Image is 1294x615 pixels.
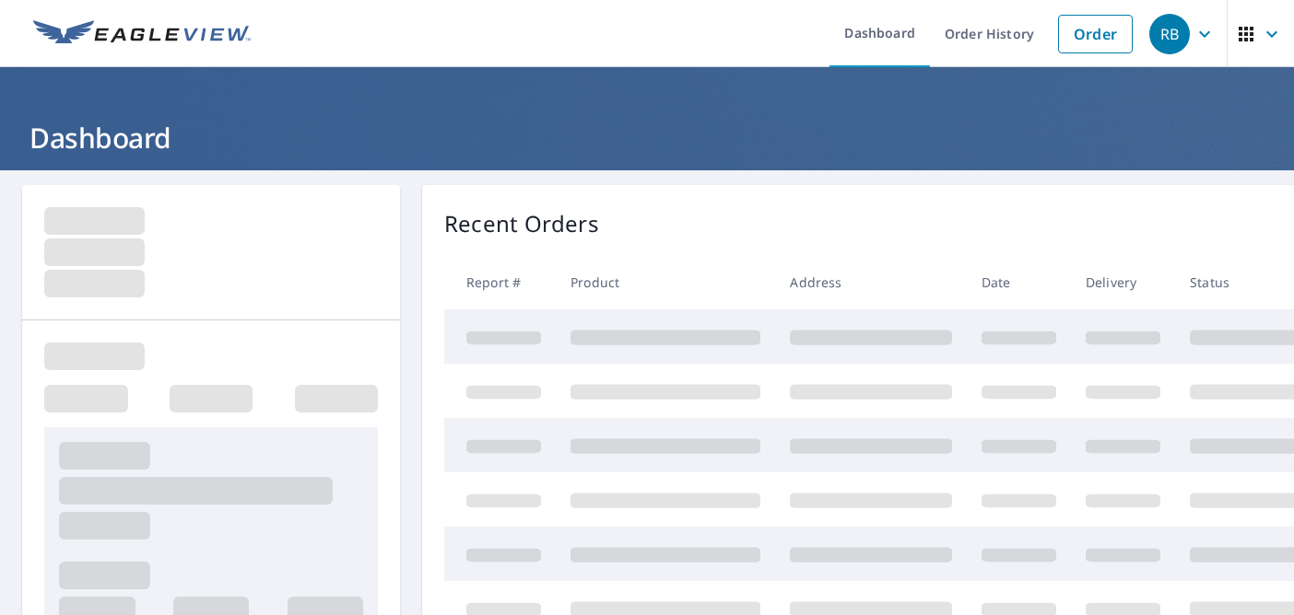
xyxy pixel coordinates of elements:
div: RB [1149,14,1190,54]
h1: Dashboard [22,119,1272,157]
th: Address [775,255,967,309]
th: Date [967,255,1071,309]
th: Delivery [1071,255,1175,309]
th: Product [556,255,775,309]
img: EV Logo [33,20,251,48]
p: Recent Orders [444,207,599,240]
a: Order [1058,15,1133,53]
th: Report # [444,255,556,309]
